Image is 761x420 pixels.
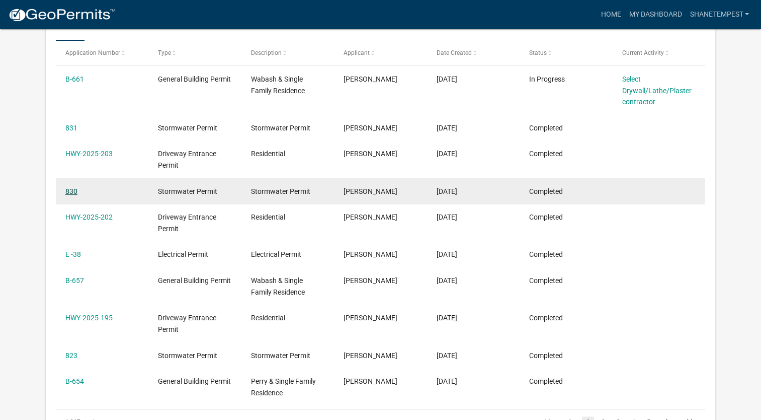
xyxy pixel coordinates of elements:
[251,377,316,397] span: Perry & Single Family Residence
[437,75,457,83] span: 09/14/2025
[612,41,705,65] datatable-header-cell: Current Activity
[437,352,457,360] span: 08/28/2025
[622,75,691,106] a: Select Drywall/Lathe/Plaster contractor
[437,49,472,56] span: Date Created
[158,250,208,258] span: Electrical Permit
[158,187,217,195] span: Stormwater Permit
[437,377,457,385] span: 08/27/2025
[529,49,547,56] span: Status
[65,187,77,195] a: 830
[158,150,216,169] span: Driveway Entrance Permit
[65,124,77,132] a: 831
[344,124,397,132] span: Shane Weist
[437,150,457,158] span: 09/10/2025
[158,314,216,333] span: Driveway Entrance Permit
[344,213,397,221] span: Shane Weist
[437,124,457,132] span: 09/10/2025
[437,276,457,285] span: 09/04/2025
[251,352,310,360] span: Stormwater Permit
[65,213,113,221] a: HWY-2025-202
[251,250,301,258] span: Electrical Permit
[529,187,563,195] span: Completed
[344,187,397,195] span: Shane Weist
[148,41,241,65] datatable-header-cell: Type
[251,49,282,56] span: Description
[158,75,231,83] span: General Building Permit
[625,5,686,24] a: My Dashboard
[65,377,84,385] a: B-654
[529,250,563,258] span: Completed
[158,352,217,360] span: Stormwater Permit
[529,314,563,322] span: Completed
[437,314,457,322] span: 08/28/2025
[529,124,563,132] span: Completed
[529,75,565,83] span: In Progress
[251,187,310,195] span: Stormwater Permit
[437,213,457,221] span: 09/10/2025
[520,41,612,65] datatable-header-cell: Status
[65,75,84,83] a: B-661
[686,5,753,24] a: shanetempest
[65,49,120,56] span: Application Number
[344,150,397,158] span: Shane Weist
[158,49,171,56] span: Type
[251,276,305,296] span: Wabash & Single Family Residence
[437,187,457,195] span: 09/10/2025
[65,276,84,285] a: B-657
[529,352,563,360] span: Completed
[65,250,81,258] a: E -38
[344,314,397,322] span: Shane Weist
[344,377,397,385] span: Shane Weist
[344,250,397,258] span: Shane Weist
[65,150,113,158] a: HWY-2025-203
[251,213,285,221] span: Residential
[158,124,217,132] span: Stormwater Permit
[241,41,334,65] datatable-header-cell: Description
[158,377,231,385] span: General Building Permit
[158,276,231,285] span: General Building Permit
[65,352,77,360] a: 823
[56,41,148,65] datatable-header-cell: Application Number
[437,250,457,258] span: 09/08/2025
[427,41,519,65] datatable-header-cell: Date Created
[251,150,285,158] span: Residential
[529,213,563,221] span: Completed
[334,41,427,65] datatable-header-cell: Applicant
[344,276,397,285] span: Shane Weist
[622,49,663,56] span: Current Activity
[158,213,216,233] span: Driveway Entrance Permit
[251,124,310,132] span: Stormwater Permit
[529,276,563,285] span: Completed
[529,377,563,385] span: Completed
[344,75,397,83] span: Shane Weist
[344,352,397,360] span: Shane Weist
[344,49,370,56] span: Applicant
[251,75,305,95] span: Wabash & Single Family Residence
[65,314,113,322] a: HWY-2025-195
[251,314,285,322] span: Residential
[529,150,563,158] span: Completed
[597,5,625,24] a: Home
